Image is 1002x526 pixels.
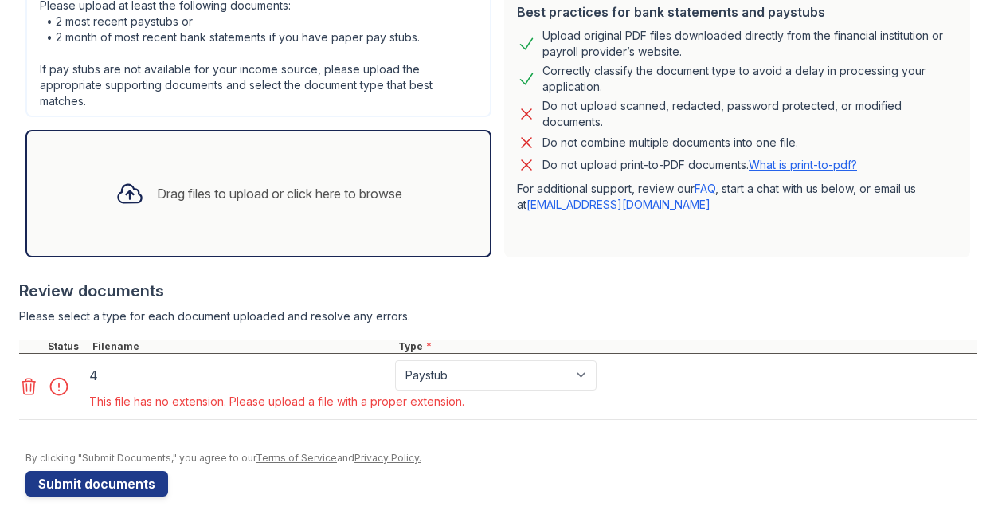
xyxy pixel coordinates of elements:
a: Privacy Policy. [354,452,421,464]
div: Review documents [19,280,977,302]
div: Best practices for bank statements and paystubs [517,2,957,22]
div: This file has no extension. Please upload a file with a proper extension. [89,394,600,410]
div: Type [395,340,977,353]
a: [EMAIL_ADDRESS][DOMAIN_NAME] [526,198,710,211]
p: Do not upload print-to-PDF documents. [542,157,857,173]
div: Filename [89,340,395,353]
a: What is print-to-pdf? [749,158,857,171]
div: Do not combine multiple documents into one file. [542,133,798,152]
a: FAQ [695,182,715,195]
div: Please select a type for each document uploaded and resolve any errors. [19,308,977,324]
button: Submit documents [25,471,168,497]
div: Do not upload scanned, redacted, password protected, or modified documents. [542,98,957,130]
div: 4 [89,363,389,388]
div: By clicking "Submit Documents," you agree to our and [25,452,977,465]
div: Status [45,340,89,353]
p: For additional support, review our , start a chat with us below, or email us at [517,181,957,213]
div: Drag files to upload or click here to browse [157,184,402,203]
div: Correctly classify the document type to avoid a delay in processing your application. [542,63,957,95]
div: Upload original PDF files downloaded directly from the financial institution or payroll provider’... [542,28,957,60]
a: Terms of Service [256,452,337,464]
